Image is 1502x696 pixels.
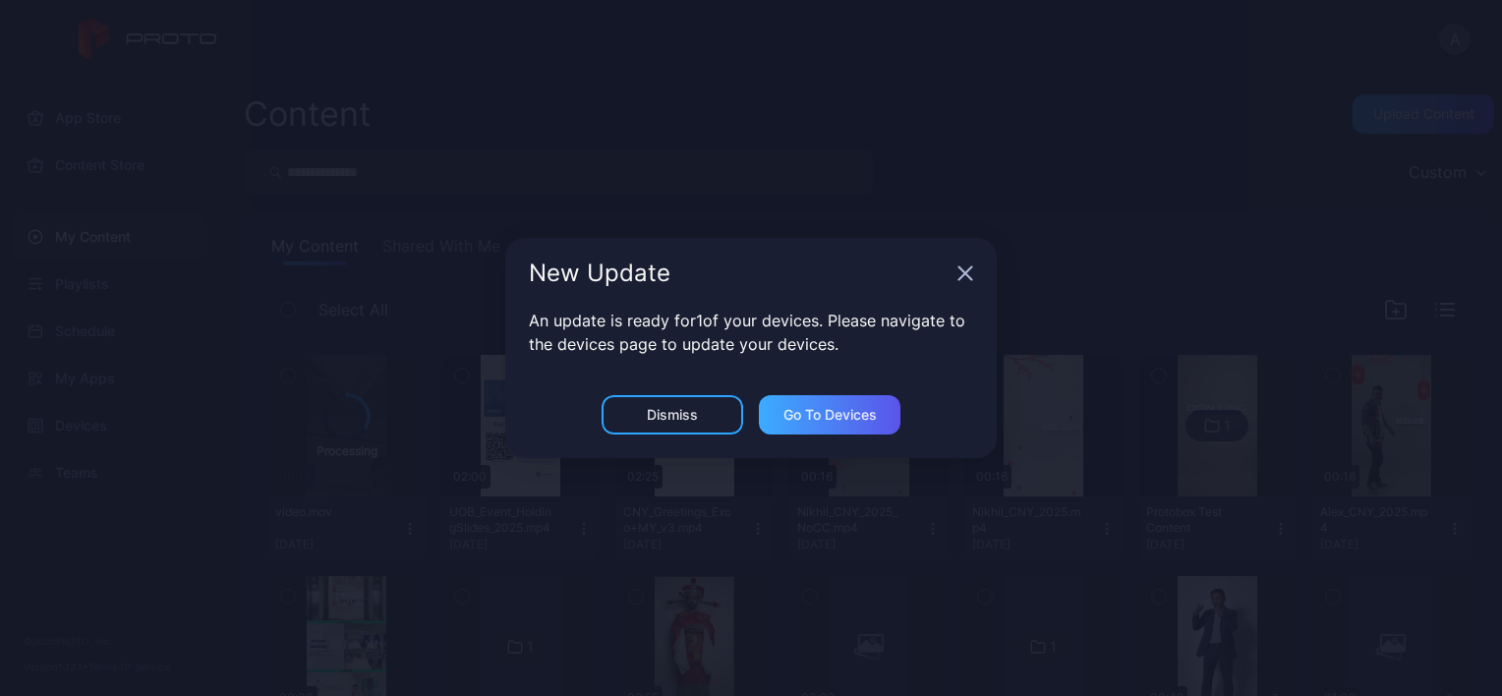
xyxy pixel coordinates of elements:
[783,407,877,423] div: Go to devices
[529,309,973,356] p: An update is ready for 1 of your devices. Please navigate to the devices page to update your devi...
[759,395,900,435] button: Go to devices
[529,261,950,285] div: New Update
[602,395,743,435] button: Dismiss
[647,407,698,423] div: Dismiss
